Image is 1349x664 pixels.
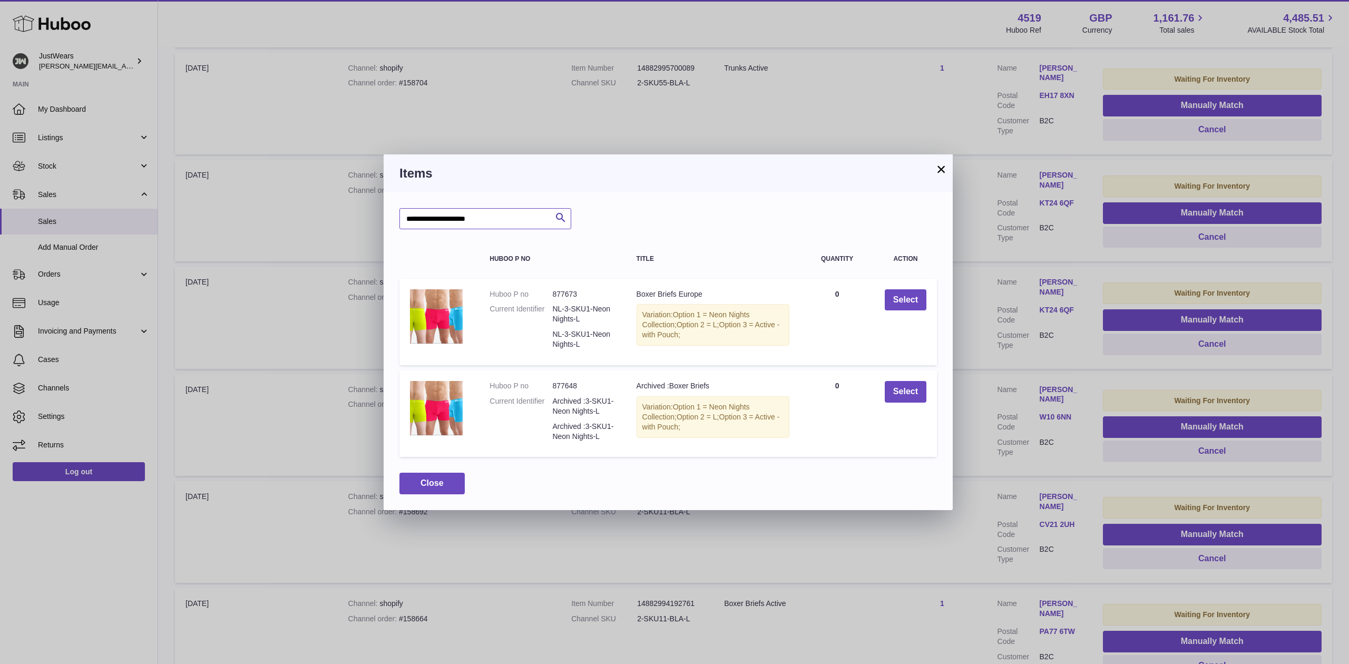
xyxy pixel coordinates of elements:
[800,245,874,273] th: Quantity
[490,289,552,299] dt: Huboo P no
[642,310,750,329] span: Option 1 = Neon Nights Collection;
[552,422,615,442] dd: Archived :3-SKU1-Neon Nights-L
[410,289,463,344] img: Boxer Briefs Europe
[677,413,719,421] span: Option 2 = L;
[490,381,552,391] dt: Huboo P no
[479,245,625,273] th: Huboo P no
[874,245,937,273] th: Action
[885,381,926,403] button: Select
[800,279,874,365] td: 0
[626,245,800,273] th: Title
[885,289,926,311] button: Select
[552,396,615,416] dd: Archived :3-SKU1-Neon Nights-L
[399,473,465,494] button: Close
[490,396,552,416] dt: Current Identifier
[642,413,780,431] span: Option 3 = Active - with Pouch;
[552,329,615,349] dd: NL-3-SKU1-Neon Nights-L
[552,289,615,299] dd: 877673
[552,381,615,391] dd: 877648
[637,289,790,299] div: Boxer Briefs Europe
[399,165,937,182] h3: Items
[642,403,750,421] span: Option 1 = Neon Nights Collection;
[421,479,444,487] span: Close
[637,304,790,346] div: Variation:
[935,163,947,175] button: ×
[677,320,719,329] span: Option 2 = L;
[552,304,615,324] dd: NL-3-SKU1-Neon Nights-L
[637,381,790,391] div: Archived :Boxer Briefs
[410,381,463,435] img: Archived :Boxer Briefs
[490,304,552,324] dt: Current Identifier
[637,396,790,438] div: Variation:
[800,370,874,457] td: 0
